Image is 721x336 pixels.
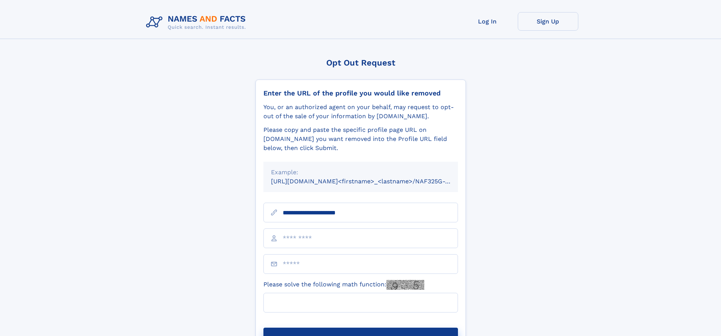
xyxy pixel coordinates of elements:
div: Opt Out Request [255,58,466,67]
div: Please copy and paste the specific profile page URL on [DOMAIN_NAME] you want removed into the Pr... [263,125,458,153]
img: Logo Names and Facts [143,12,252,33]
label: Please solve the following math function: [263,280,424,290]
small: [URL][DOMAIN_NAME]<firstname>_<lastname>/NAF325G-xxxxxxxx [271,178,472,185]
a: Sign Up [518,12,578,31]
a: Log In [457,12,518,31]
div: Example: [271,168,450,177]
div: You, or an authorized agent on your behalf, may request to opt-out of the sale of your informatio... [263,103,458,121]
div: Enter the URL of the profile you would like removed [263,89,458,97]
